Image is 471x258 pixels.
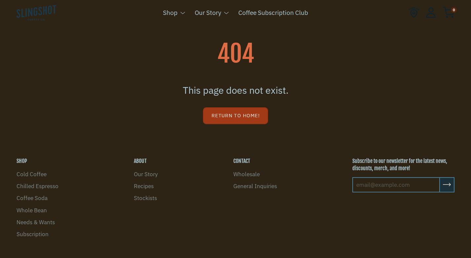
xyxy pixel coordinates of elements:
a: Whole Bean [17,207,47,214]
a: General Inquiries [233,182,277,190]
a: Needs & Wants [17,219,55,226]
img: Find Us [409,7,419,18]
a: Stockists [134,194,157,202]
a: Cold Coffee [17,171,47,178]
p: Subscribe to our newsletter for the latest news, discounts, merch, and more! [352,157,454,172]
button: ABOUT [134,157,147,165]
a: Coffee Subscription Club [238,8,308,18]
a: Return to Home! [203,107,268,124]
button: CONTACT [233,157,250,165]
button: SHOP [17,157,27,165]
a: Recipes [134,182,154,190]
a: Subscription [17,231,49,238]
img: cart [443,7,454,18]
a: Wholesale [233,171,260,178]
a: 0 [443,9,454,17]
a: Our Story [134,171,158,178]
a: Chilled Espresso [17,182,59,190]
a: Coffee Soda [17,194,48,202]
span: 0 [451,7,457,13]
input: email@example.com [352,177,440,192]
img: Account [426,7,436,18]
a: Shop [163,8,177,18]
a: Our Story [195,8,221,18]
